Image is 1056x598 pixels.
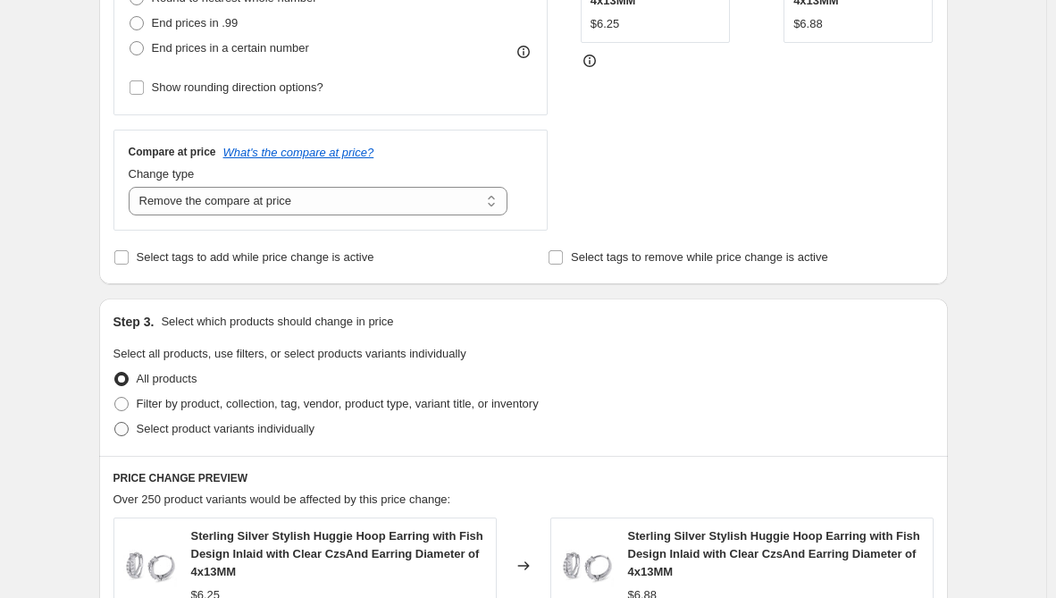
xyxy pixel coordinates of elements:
div: $6.25 [591,15,620,33]
span: Select all products, use filters, or select products variants individually [113,347,466,360]
div: $6.88 [793,15,823,33]
span: Over 250 product variants would be affected by this price change: [113,493,451,506]
span: End prices in a certain number [152,41,309,55]
p: Select which products should change in price [161,313,393,331]
span: Change type [129,167,195,181]
h6: PRICE CHANGE PREVIEW [113,471,934,485]
span: Sterling Silver Stylish Huggie Hoop Earring with Fish Design Inlaid with Clear CzsAnd Earring Dia... [191,529,483,578]
img: SD9EC460318_1_80x.jpg [560,539,614,593]
span: Select tags to remove while price change is active [571,250,828,264]
span: Filter by product, collection, tag, vendor, product type, variant title, or inventory [137,397,539,410]
button: What's the compare at price? [223,146,374,159]
span: Sterling Silver Stylish Huggie Hoop Earring with Fish Design Inlaid with Clear CzsAnd Earring Dia... [628,529,920,578]
span: End prices in .99 [152,16,239,29]
span: All products [137,372,197,385]
h2: Step 3. [113,313,155,331]
h3: Compare at price [129,145,216,159]
span: Select tags to add while price change is active [137,250,374,264]
span: Show rounding direction options? [152,80,323,94]
img: SD9EC460318_1_80x.jpg [123,539,177,593]
span: Select product variants individually [137,422,314,435]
